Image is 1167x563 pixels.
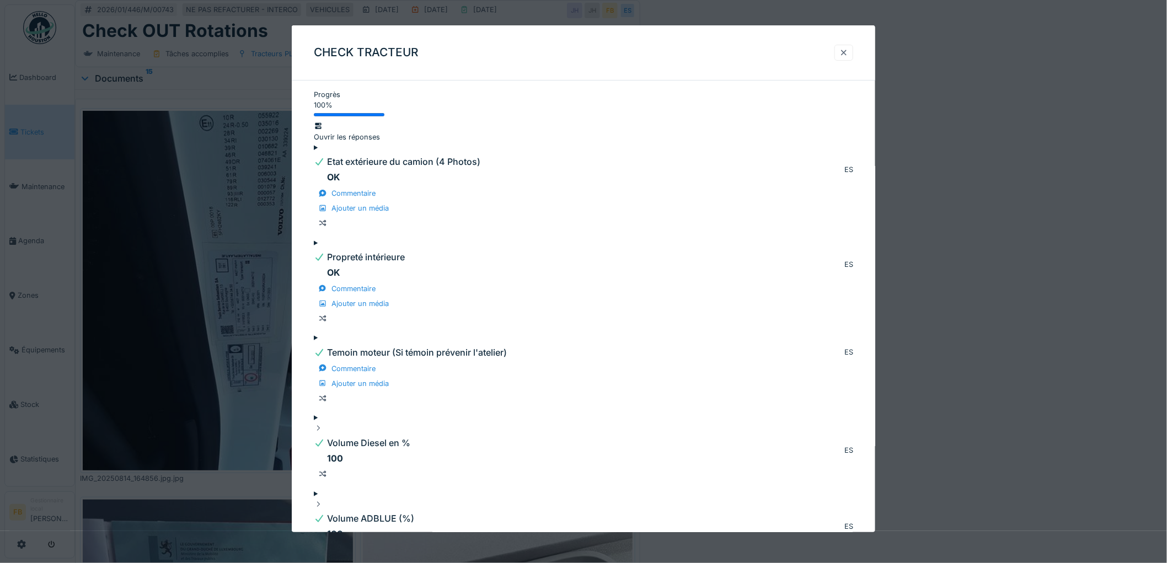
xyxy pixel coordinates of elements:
summary: Volume Diesel en %100ES [314,412,853,467]
summary: Temoin moteur (Si témoin prévenir l'atelier)ES [314,333,853,361]
div: Commentaire [314,186,380,201]
summary: Etat extérieure du camion (4 Photos)OKES [314,142,853,186]
strong: 100 [327,453,343,464]
div: ES [844,259,853,270]
div: ES [844,347,853,357]
div: Ajouter un média [314,376,393,391]
div: Etat extérieure du camion (4 Photos) [314,155,480,184]
strong: OK [327,267,340,278]
div: Temoin moteur (Si témoin prévenir l'atelier) [314,346,507,359]
div: Commentaire [314,361,380,376]
div: ES [844,164,853,174]
div: Propreté intérieure [314,250,405,279]
strong: 100 [327,528,343,539]
div: Volume ADBLUE (%) [314,512,414,540]
div: Ajouter un média [314,201,393,216]
div: ES [844,445,853,455]
div: ES [844,521,853,531]
summary: Propreté intérieureOKES [314,238,853,281]
progress: 100 % [314,111,384,119]
div: Commentaire [314,281,380,296]
h3: CHECK TRACTEUR [314,46,418,60]
strong: OK [327,171,340,183]
div: Ouvrir les réponses [314,121,853,142]
div: Ajouter un média [314,296,393,311]
div: Progrès [314,89,853,100]
div: Volume Diesel en % [314,436,410,465]
summary: Volume ADBLUE (%)100ES [314,489,853,543]
div: 100 % [314,100,853,110]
